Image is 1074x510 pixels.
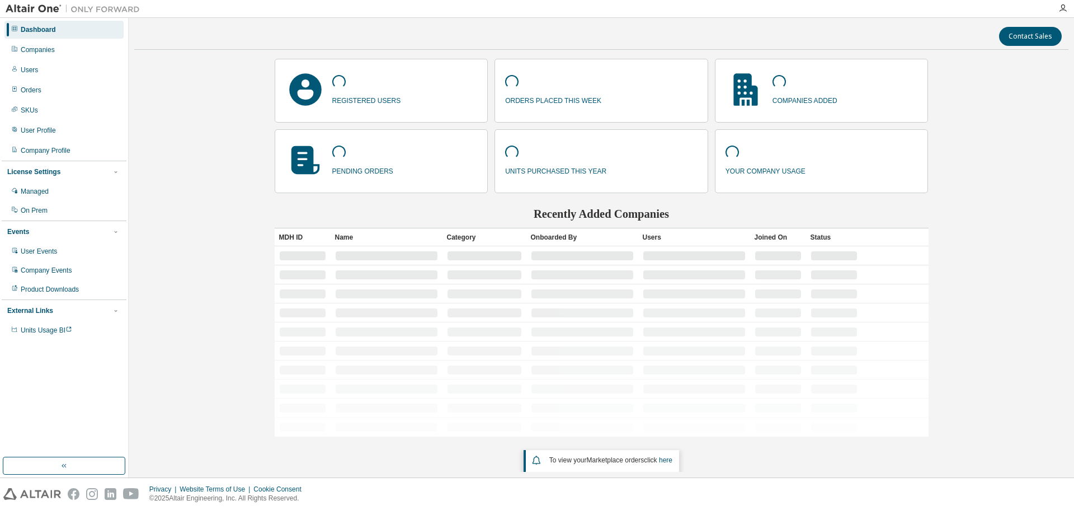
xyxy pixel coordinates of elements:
[587,456,644,464] em: Marketplace orders
[180,485,253,494] div: Website Terms of Use
[279,228,326,246] div: MDH ID
[332,163,393,176] p: pending orders
[275,207,929,221] h2: Recently Added Companies
[21,285,79,294] div: Product Downloads
[726,163,805,176] p: your company usage
[149,494,308,503] p: © 2025 Altair Engineering, Inc. All Rights Reserved.
[253,485,308,494] div: Cookie Consent
[505,93,601,106] p: orders placed this week
[999,27,1062,46] button: Contact Sales
[149,485,180,494] div: Privacy
[659,456,672,464] a: here
[21,45,55,54] div: Companies
[21,25,56,34] div: Dashboard
[123,488,139,500] img: youtube.svg
[21,187,49,196] div: Managed
[332,93,401,106] p: registered users
[7,167,60,176] div: License Settings
[7,306,53,315] div: External Links
[3,488,61,500] img: altair_logo.svg
[21,106,38,115] div: SKUs
[6,3,145,15] img: Altair One
[7,227,29,236] div: Events
[21,247,57,256] div: User Events
[772,93,837,106] p: companies added
[21,206,48,215] div: On Prem
[86,488,98,500] img: instagram.svg
[335,228,438,246] div: Name
[811,228,858,246] div: Status
[549,456,672,464] span: To view your click
[21,146,70,155] div: Company Profile
[505,163,606,176] p: units purchased this year
[21,326,72,334] span: Units Usage BI
[21,266,72,275] div: Company Events
[755,228,802,246] div: Joined On
[531,228,634,246] div: Onboarded By
[105,488,116,500] img: linkedin.svg
[643,228,746,246] div: Users
[447,228,522,246] div: Category
[68,488,79,500] img: facebook.svg
[21,65,38,74] div: Users
[21,126,56,135] div: User Profile
[21,86,41,95] div: Orders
